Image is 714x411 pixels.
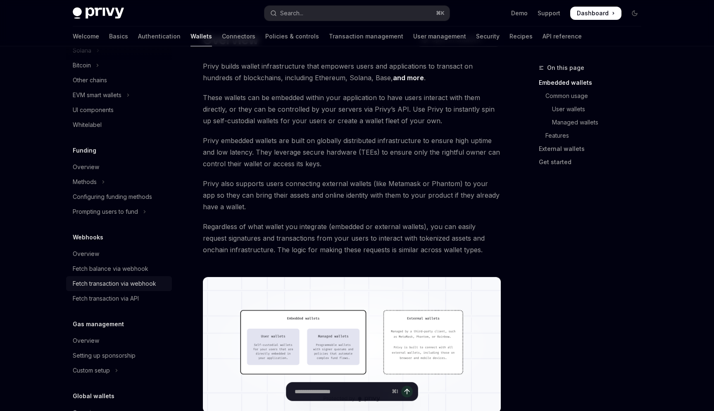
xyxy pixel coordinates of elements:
[66,189,172,204] a: Configuring funding methods
[73,146,96,155] h5: Funding
[73,26,99,46] a: Welcome
[539,129,648,142] a: Features
[203,221,501,256] span: Regardless of what wallet you integrate (embedded or external wallets), you can easily request si...
[628,7,641,20] button: Toggle dark mode
[539,155,648,169] a: Get started
[280,8,303,18] div: Search...
[66,246,172,261] a: Overview
[401,386,413,397] button: Send message
[222,26,255,46] a: Connectors
[413,26,466,46] a: User management
[66,117,172,132] a: Whitelabel
[577,9,609,17] span: Dashboard
[73,7,124,19] img: dark logo
[73,232,103,242] h5: Webhooks
[73,366,110,375] div: Custom setup
[66,88,172,103] button: Toggle EVM smart wallets section
[264,6,450,21] button: Open search
[539,116,648,129] a: Managed wallets
[73,105,114,115] div: UI components
[547,63,584,73] span: On this page
[66,103,172,117] a: UI components
[73,279,156,289] div: Fetch transaction via webhook
[203,135,501,170] span: Privy embedded wallets are built on globally distributed infrastructure to ensure high uptime and...
[570,7,621,20] a: Dashboard
[511,9,528,17] a: Demo
[73,319,124,329] h5: Gas management
[109,26,128,46] a: Basics
[66,73,172,88] a: Other chains
[66,58,172,73] button: Toggle Bitcoin section
[66,204,172,219] button: Toggle Prompting users to fund section
[436,10,445,17] span: ⌘ K
[539,103,648,116] a: User wallets
[393,74,424,82] a: and more
[543,26,582,46] a: API reference
[73,177,97,187] div: Methods
[66,291,172,306] a: Fetch transaction via API
[73,207,138,217] div: Prompting users to fund
[73,60,91,70] div: Bitcoin
[73,249,99,259] div: Overview
[66,348,172,363] a: Setting up sponsorship
[539,89,648,103] a: Common usage
[66,174,172,189] button: Toggle Methods section
[265,26,319,46] a: Policies & controls
[73,162,99,172] div: Overview
[73,336,99,346] div: Overview
[190,26,212,46] a: Wallets
[73,75,107,85] div: Other chains
[66,261,172,276] a: Fetch balance via webhook
[476,26,500,46] a: Security
[539,76,648,89] a: Embedded wallets
[66,363,172,378] button: Toggle Custom setup section
[539,142,648,155] a: External wallets
[203,92,501,127] span: These wallets can be embedded within your application to have users interact with them directly, ...
[73,90,121,100] div: EVM smart wallets
[203,178,501,213] span: Privy also supports users connecting external wallets (like Metamask or Phantom) to your app so t...
[509,26,533,46] a: Recipes
[538,9,560,17] a: Support
[295,382,388,401] input: Ask a question...
[73,391,114,401] h5: Global wallets
[73,264,148,274] div: Fetch balance via webhook
[73,294,139,303] div: Fetch transaction via API
[66,333,172,348] a: Overview
[73,120,102,130] div: Whitelabel
[73,192,152,202] div: Configuring funding methods
[66,160,172,174] a: Overview
[66,276,172,291] a: Fetch transaction via webhook
[203,60,501,84] span: Privy builds wallet infrastructure that empowers users and applications to transact on hundreds o...
[138,26,181,46] a: Authentication
[329,26,403,46] a: Transaction management
[73,351,136,361] div: Setting up sponsorship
